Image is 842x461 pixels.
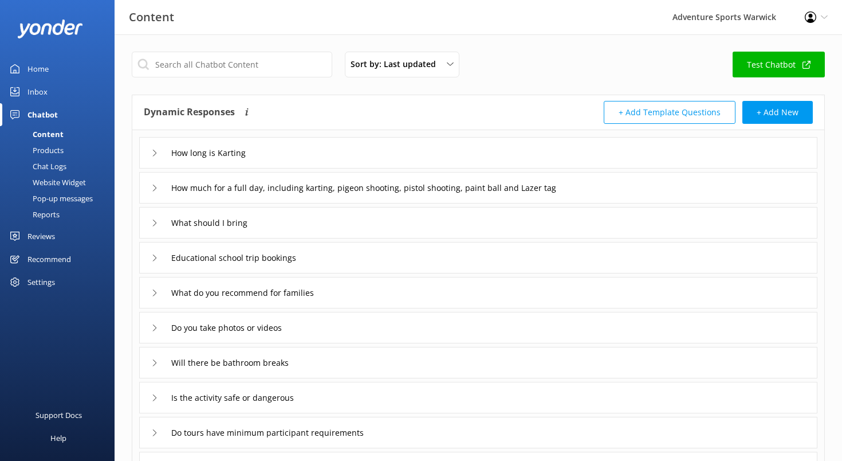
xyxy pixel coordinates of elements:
div: Reports [7,206,60,222]
button: + Add Template Questions [604,101,735,124]
div: Inbox [27,80,48,103]
div: Website Widget [7,174,86,190]
div: Content [7,126,64,142]
h3: Content [129,8,174,26]
a: Website Widget [7,174,115,190]
input: Search all Chatbot Content [132,52,332,77]
div: Chatbot [27,103,58,126]
div: Products [7,142,64,158]
div: Help [50,427,66,450]
div: Chat Logs [7,158,66,174]
a: Products [7,142,115,158]
a: Test Chatbot [733,52,825,77]
div: Support Docs [36,404,82,427]
span: Sort by: Last updated [351,58,443,71]
div: Reviews [27,225,55,248]
button: + Add New [742,101,813,124]
a: Chat Logs [7,158,115,174]
a: Reports [7,206,115,222]
a: Content [7,126,115,142]
div: Settings [27,271,55,294]
a: Pop-up messages [7,190,115,206]
div: Recommend [27,248,71,271]
div: Home [27,57,49,80]
img: yonder-white-logo.png [17,19,83,38]
h4: Dynamic Responses [144,101,235,124]
div: Pop-up messages [7,190,93,206]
